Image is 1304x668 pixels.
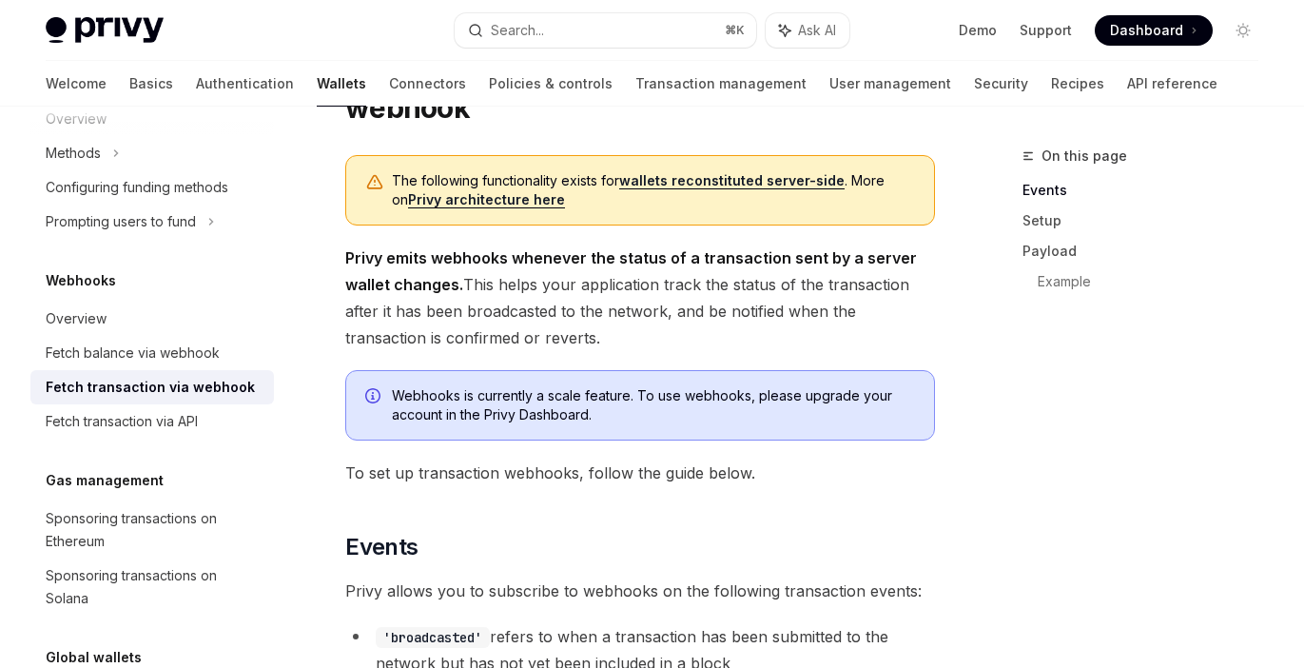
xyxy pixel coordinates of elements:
a: Basics [129,61,173,107]
a: Example [1038,266,1274,297]
div: Fetch transaction via API [46,410,198,433]
button: Ask AI [766,13,849,48]
span: The following functionality exists for . More on [392,171,915,209]
span: Ask AI [798,21,836,40]
a: Fetch transaction via API [30,404,274,439]
a: Connectors [389,61,466,107]
h5: Webhooks [46,269,116,292]
div: Search... [491,19,544,42]
a: Configuring funding methods [30,170,274,205]
a: Overview [30,302,274,336]
svg: Warning [365,173,384,192]
div: Sponsoring transactions on Ethereum [46,507,263,553]
a: wallets reconstituted server-side [619,172,845,189]
a: Welcome [46,61,107,107]
span: On this page [1041,145,1127,167]
div: Sponsoring transactions on Solana [46,564,263,610]
a: Policies & controls [489,61,613,107]
div: Fetch transaction via webhook [46,376,255,399]
a: Sponsoring transactions on Ethereum [30,501,274,559]
a: Fetch transaction via webhook [30,370,274,404]
span: Webhooks is currently a scale feature. To use webhooks, please upgrade your account in the Privy ... [392,386,915,424]
a: User management [829,61,951,107]
span: ⌘ K [725,23,745,38]
div: Configuring funding methods [46,176,228,199]
a: Sponsoring transactions on Solana [30,559,274,616]
button: Toggle dark mode [1228,15,1258,46]
a: Payload [1022,236,1274,266]
div: Fetch balance via webhook [46,342,220,364]
img: light logo [46,17,164,44]
a: Fetch balance via webhook [30,336,274,370]
a: Authentication [196,61,294,107]
a: Demo [959,21,997,40]
a: Setup [1022,206,1274,236]
a: Events [1022,175,1274,206]
code: 'broadcasted' [376,627,490,648]
span: Privy allows you to subscribe to webhooks on the following transaction events: [345,578,935,604]
a: Dashboard [1095,15,1213,46]
span: To set up transaction webhooks, follow the guide below. [345,460,935,486]
svg: Info [365,388,384,407]
span: This helps your application track the status of the transaction after it has been broadcasted to ... [345,245,935,351]
div: Methods [46,142,101,165]
a: Support [1020,21,1072,40]
div: Overview [46,307,107,330]
a: Privy architecture here [408,191,565,208]
a: Recipes [1051,61,1104,107]
span: Dashboard [1110,21,1183,40]
button: Search...⌘K [455,13,755,48]
a: Security [974,61,1028,107]
a: Transaction management [635,61,807,107]
a: Wallets [317,61,366,107]
h5: Gas management [46,469,164,492]
span: Events [345,532,418,562]
div: Prompting users to fund [46,210,196,233]
a: API reference [1127,61,1217,107]
strong: Privy emits webhooks whenever the status of a transaction sent by a server wallet changes. [345,248,917,294]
